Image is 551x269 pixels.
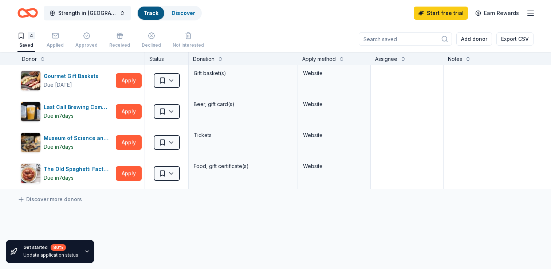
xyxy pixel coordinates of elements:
[44,103,113,112] div: Last Call Brewing Company
[303,69,365,78] div: Website
[448,55,462,63] div: Notes
[47,42,64,48] div: Applied
[47,29,64,52] button: Applied
[496,32,534,46] button: Export CSV
[193,55,215,63] div: Donation
[44,6,131,20] button: Strength in [GEOGRAPHIC_DATA]: 2025 Gala
[116,166,142,181] button: Apply
[173,42,204,48] div: Not interested
[23,244,78,251] div: Get started
[193,130,293,140] div: Tickets
[471,7,523,20] a: Earn Rewards
[51,244,66,251] div: 80 %
[21,71,40,90] img: Image for Gourmet Gift Baskets
[193,99,293,109] div: Beer, gift card(s)
[21,102,40,121] img: Image for Last Call Brewing Company
[375,55,397,63] div: Assignee
[21,133,40,152] img: Image for Museum of Science and Curiosity
[20,163,113,184] button: Image for The Old Spaghetti FactoryThe Old Spaghetti FactoryDue in7days
[143,10,158,16] a: Track
[145,52,189,65] div: Status
[137,6,202,20] button: TrackDiscover
[116,135,142,150] button: Apply
[142,29,161,52] button: Declined
[303,131,365,140] div: Website
[17,29,35,52] button: 4Saved
[173,29,204,52] button: Not interested
[22,55,37,63] div: Donor
[414,7,468,20] a: Start free trial
[20,101,113,122] button: Image for Last Call Brewing CompanyLast Call Brewing CompanyDue in7days
[75,42,98,48] div: Approved
[193,161,293,171] div: Food, gift certificate(s)
[44,134,113,143] div: Museum of Science and Curiosity
[142,42,161,48] div: Declined
[193,68,293,78] div: Gift basket(s)
[44,72,101,81] div: Gourmet Gift Baskets
[17,4,38,22] a: Home
[58,9,117,17] span: Strength in [GEOGRAPHIC_DATA]: 2025 Gala
[359,32,452,46] input: Search saved
[172,10,195,16] a: Discover
[456,32,492,46] button: Add donor
[28,32,35,39] div: 4
[44,81,72,89] div: Due [DATE]
[302,55,336,63] div: Apply method
[75,29,98,52] button: Approved
[23,252,78,258] div: Update application status
[109,42,130,48] div: Received
[17,195,82,204] a: Discover more donors
[20,70,113,91] button: Image for Gourmet Gift BasketsGourmet Gift BasketsDue [DATE]
[44,112,74,120] div: Due in 7 days
[21,164,40,183] img: Image for The Old Spaghetti Factory
[116,104,142,119] button: Apply
[44,143,74,151] div: Due in 7 days
[20,132,113,153] button: Image for Museum of Science and CuriosityMuseum of Science and CuriosityDue in7days
[116,73,142,88] button: Apply
[303,100,365,109] div: Website
[17,42,35,48] div: Saved
[109,29,130,52] button: Received
[303,162,365,171] div: Website
[44,165,113,174] div: The Old Spaghetti Factory
[44,174,74,182] div: Due in 7 days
